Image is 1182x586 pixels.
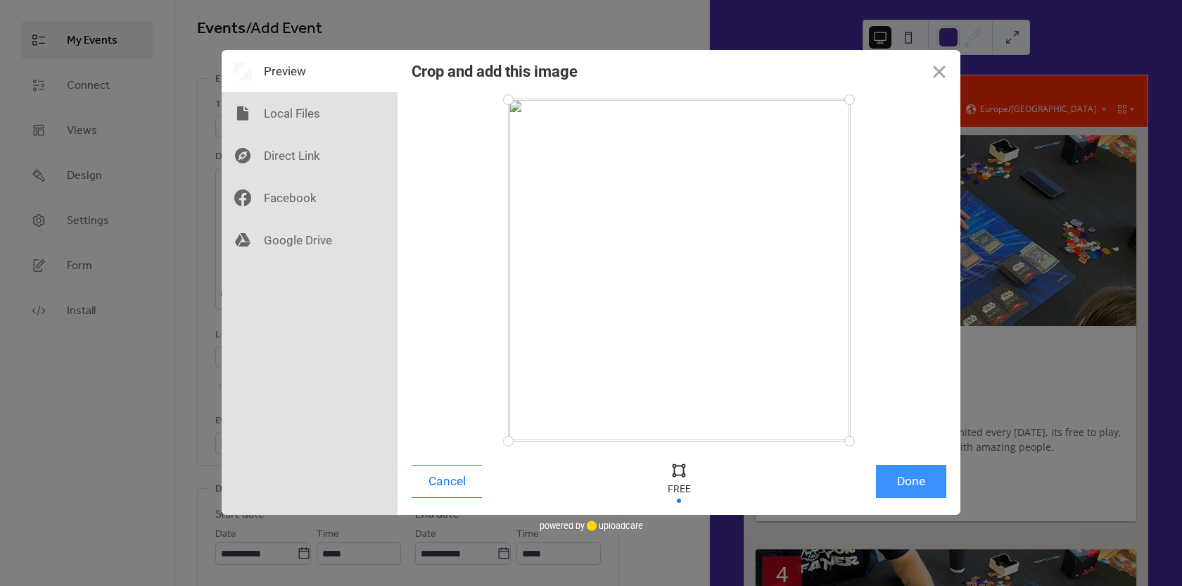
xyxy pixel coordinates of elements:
[412,63,578,80] div: Crop and add this image
[222,135,398,177] div: Direct Link
[412,465,482,498] button: Cancel
[222,92,398,135] div: Local Files
[222,219,398,261] div: Google Drive
[222,50,398,92] div: Preview
[540,515,643,536] div: powered by
[918,50,960,92] button: Close
[876,465,946,498] button: Done
[585,520,643,531] a: uploadcare
[222,177,398,219] div: Facebook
